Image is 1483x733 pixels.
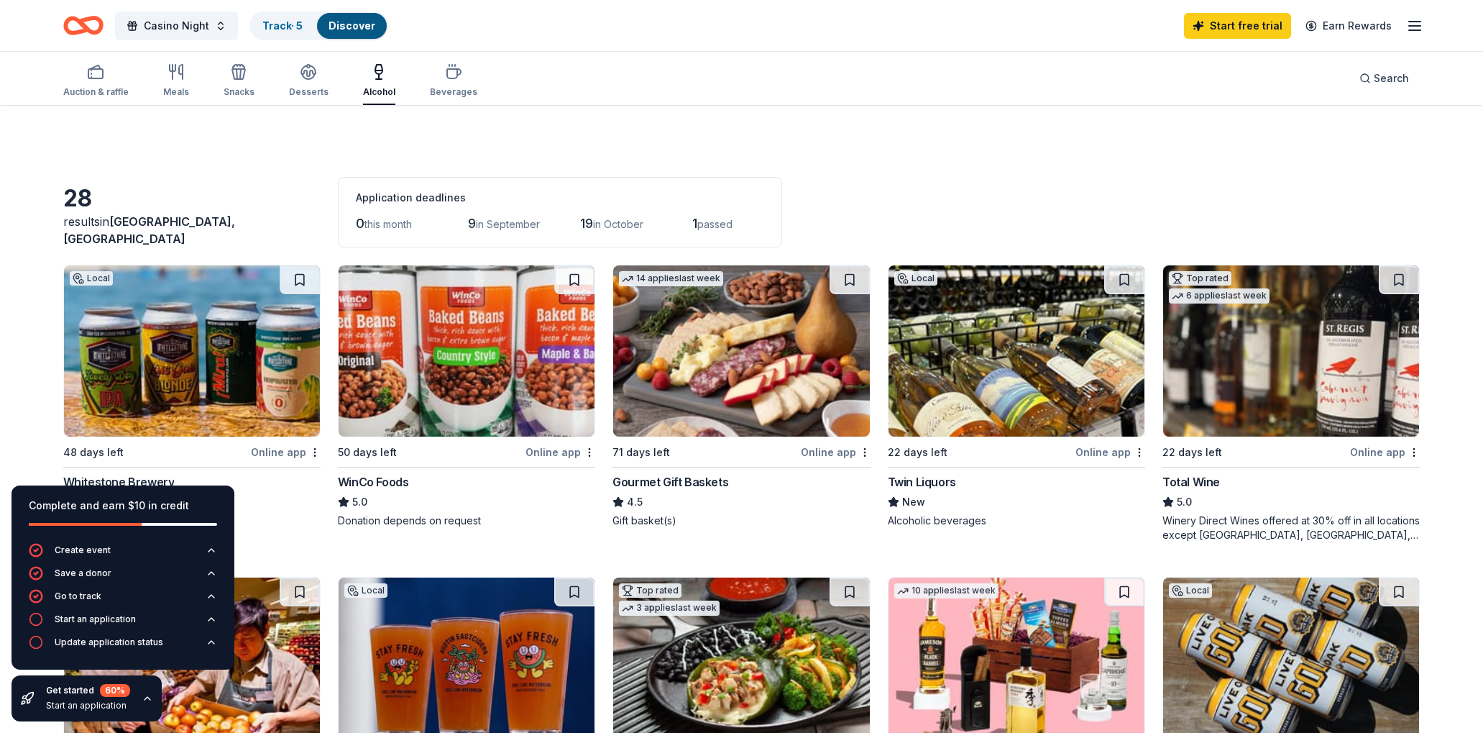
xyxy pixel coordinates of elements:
div: Local [1169,583,1212,598]
button: Auction & raffle [63,58,129,105]
button: Update application status [29,635,217,658]
div: 6 applies last week [1169,288,1269,304]
img: Image for Twin Liquors [889,265,1144,437]
img: Image for Whitestone Brewery [64,265,320,437]
div: 28 [63,184,321,213]
div: 22 days left [1162,444,1222,461]
span: New [902,493,925,511]
button: Create event [29,543,217,566]
div: results [63,213,321,247]
a: Image for WinCo Foods50 days leftOnline appWinCo Foods5.0Donation depends on request [338,265,595,528]
a: Discover [329,19,375,32]
span: Casino Night [144,17,209,35]
span: 5.0 [352,493,367,511]
button: Beverages [430,58,477,105]
button: Search [1348,64,1420,93]
a: Start free trial [1184,13,1291,39]
div: Meals [163,86,189,98]
span: in [63,214,235,246]
div: Winery Direct Wines offered at 30% off in all locations except [GEOGRAPHIC_DATA], [GEOGRAPHIC_DAT... [1162,514,1420,542]
div: Alcoholic beverages [888,514,1145,528]
span: in September [476,218,540,230]
div: Gift basket(s) [612,514,870,528]
div: Start an application [55,614,136,625]
div: 50 days left [338,444,397,461]
div: Complete and earn $10 in credit [29,497,217,514]
img: Image for Gourmet Gift Baskets [613,265,869,437]
div: Local [894,271,937,286]
img: Image for WinCo Foods [339,265,594,437]
a: Image for Whitestone BreweryLocal48 days leftOnline appWhitestone BreweryNewMerchandise, gift car... [63,265,321,528]
div: Snacks [224,86,254,98]
div: Update application status [55,637,163,648]
div: Donation depends on request [338,514,595,528]
div: Online app [1075,443,1145,461]
div: Twin Liquors [888,473,956,491]
a: Image for Gourmet Gift Baskets14 applieslast week71 days leftOnline appGourmet Gift Baskets4.5Gif... [612,265,870,528]
div: Alcohol [363,86,395,98]
button: Meals [163,58,189,105]
div: 14 applies last week [619,271,723,286]
span: passed [697,218,733,230]
div: Local [70,271,113,286]
div: Create event [55,545,111,556]
span: Search [1374,70,1409,87]
div: Beverages [430,86,477,98]
img: Image for Total Wine [1163,265,1419,437]
div: Whitestone Brewery [63,473,175,491]
span: [GEOGRAPHIC_DATA], [GEOGRAPHIC_DATA] [63,214,235,246]
div: Top rated [619,583,681,598]
span: 0 [356,216,364,231]
div: 60 % [100,684,130,697]
div: 3 applies last week [619,601,720,616]
a: Image for Total WineTop rated6 applieslast week22 days leftOnline appTotal Wine5.0Winery Direct W... [1162,265,1420,542]
a: Image for Twin LiquorsLocal22 days leftOnline appTwin LiquorsNewAlcoholic beverages [888,265,1145,528]
div: 22 days left [888,444,947,461]
button: Casino Night [115,12,238,40]
div: Auction & raffle [63,86,129,98]
div: Online app [1350,443,1420,461]
span: 1 [692,216,697,231]
button: Start an application [29,612,217,635]
div: 48 days left [63,444,124,461]
div: WinCo Foods [338,473,409,491]
div: Online app [801,443,871,461]
button: Alcohol [363,58,395,105]
span: this month [364,218,412,230]
a: Earn Rewards [1297,13,1400,39]
button: Snacks [224,58,254,105]
button: Track· 5Discover [249,12,388,40]
span: 19 [580,216,593,231]
button: Save a donor [29,566,217,589]
span: 5.0 [1177,493,1192,511]
button: Desserts [289,58,329,105]
span: 9 [468,216,476,231]
div: Save a donor [55,568,111,579]
div: Top rated [1169,271,1231,286]
div: Start an application [46,700,130,711]
div: Desserts [289,86,329,98]
span: in October [593,218,643,230]
span: 4.5 [627,493,643,511]
div: Application deadlines [356,189,764,206]
div: 71 days left [612,444,670,461]
div: Get started [46,684,130,697]
div: Go to track [55,591,101,602]
button: Go to track [29,589,217,612]
a: Track· 5 [262,19,303,32]
div: Gourmet Gift Baskets [612,473,728,491]
div: Online app [525,443,595,461]
div: Total Wine [1162,473,1220,491]
a: Home [63,9,104,42]
div: Online app [251,443,321,461]
div: 10 applies last week [894,583,998,598]
div: Local [344,583,387,598]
